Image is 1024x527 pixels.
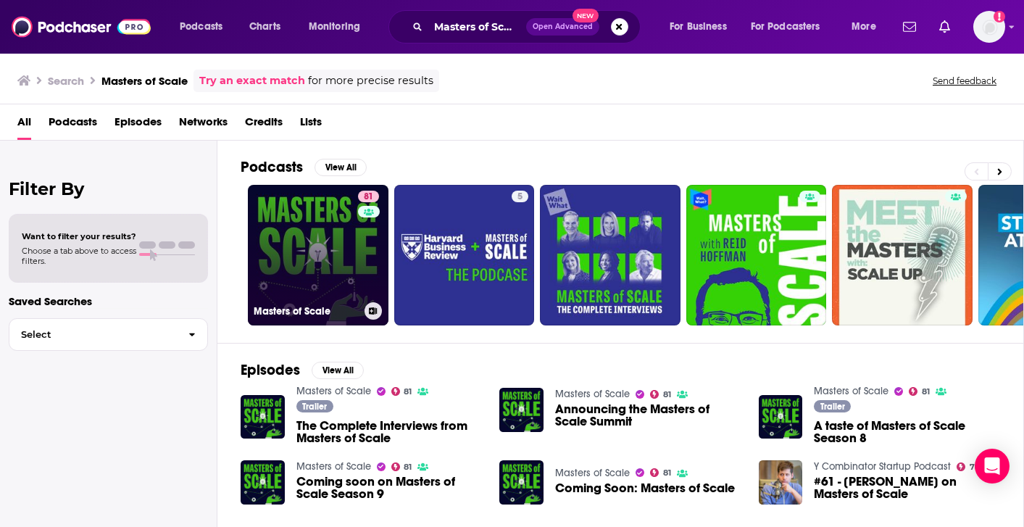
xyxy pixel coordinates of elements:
[49,110,97,140] a: Podcasts
[909,387,930,396] a: 81
[22,231,136,241] span: Want to filter your results?
[101,74,188,88] h3: Masters of Scale
[759,395,803,439] img: A taste of Masters of Scale Season 8
[499,388,544,432] img: Announcing the Masters of Scale Summit
[364,190,373,204] span: 81
[300,110,322,140] a: Lists
[309,17,360,37] span: Monitoring
[517,190,523,204] span: 5
[241,395,285,439] a: The Complete Interviews from Masters of Scale
[241,361,300,379] h2: Episodes
[852,17,876,37] span: More
[296,460,371,473] a: Masters of Scale
[245,110,283,140] a: Credits
[240,15,289,38] a: Charts
[841,15,894,38] button: open menu
[555,467,630,479] a: Masters of Scale
[48,74,84,88] h3: Search
[391,387,412,396] a: 81
[241,460,285,505] img: Coming soon on Masters of Scale Season 9
[533,23,593,30] span: Open Advanced
[394,185,535,325] a: 5
[22,246,136,266] span: Choose a tab above to access filters.
[970,464,980,470] span: 78
[512,191,528,202] a: 5
[526,18,599,36] button: Open AdvancedNew
[249,17,280,37] span: Charts
[404,389,412,395] span: 81
[402,10,654,43] div: Search podcasts, credits, & more...
[241,361,364,379] a: EpisodesView All
[12,13,151,41] img: Podchaser - Follow, Share and Rate Podcasts
[663,470,671,476] span: 81
[312,362,364,379] button: View All
[751,17,820,37] span: For Podcasters
[296,420,483,444] a: The Complete Interviews from Masters of Scale
[741,15,841,38] button: open menu
[650,468,671,477] a: 81
[814,476,1000,500] a: #61 - Sam Altman on Masters of Scale
[759,460,803,505] img: #61 - Sam Altman on Masters of Scale
[814,476,1000,500] span: #61 - [PERSON_NAME] on Masters of Scale
[922,389,930,395] span: 81
[994,11,1005,22] svg: Add a profile image
[973,11,1005,43] span: Logged in as autumncomm
[555,403,741,428] a: Announcing the Masters of Scale Summit
[248,185,388,325] a: 81Masters of Scale
[928,75,1001,87] button: Send feedback
[296,476,483,500] a: Coming soon on Masters of Scale Season 9
[358,191,379,202] a: 81
[555,388,630,400] a: Masters of Scale
[814,460,951,473] a: Y Combinator Startup Podcast
[973,11,1005,43] img: User Profile
[299,15,379,38] button: open menu
[573,9,599,22] span: New
[555,482,735,494] a: Coming Soon: Masters of Scale
[650,390,671,399] a: 81
[670,17,727,37] span: For Business
[115,110,162,140] a: Episodes
[897,14,922,39] a: Show notifications dropdown
[663,391,671,398] span: 81
[957,462,980,471] a: 78
[9,330,177,339] span: Select
[9,318,208,351] button: Select
[428,15,526,38] input: Search podcasts, credits, & more...
[296,385,371,397] a: Masters of Scale
[241,158,367,176] a: PodcastsView All
[933,14,956,39] a: Show notifications dropdown
[180,17,222,37] span: Podcasts
[820,402,845,411] span: Trailer
[975,449,1010,484] div: Open Intercom Messenger
[391,462,412,471] a: 81
[17,110,31,140] a: All
[302,402,327,411] span: Trailer
[814,385,888,397] a: Masters of Scale
[814,420,1000,444] a: A taste of Masters of Scale Season 8
[315,159,367,176] button: View All
[404,464,412,470] span: 81
[973,11,1005,43] button: Show profile menu
[241,158,303,176] h2: Podcasts
[499,460,544,505] img: Coming Soon: Masters of Scale
[308,72,433,89] span: for more precise results
[254,305,359,318] h3: Masters of Scale
[179,110,228,140] a: Networks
